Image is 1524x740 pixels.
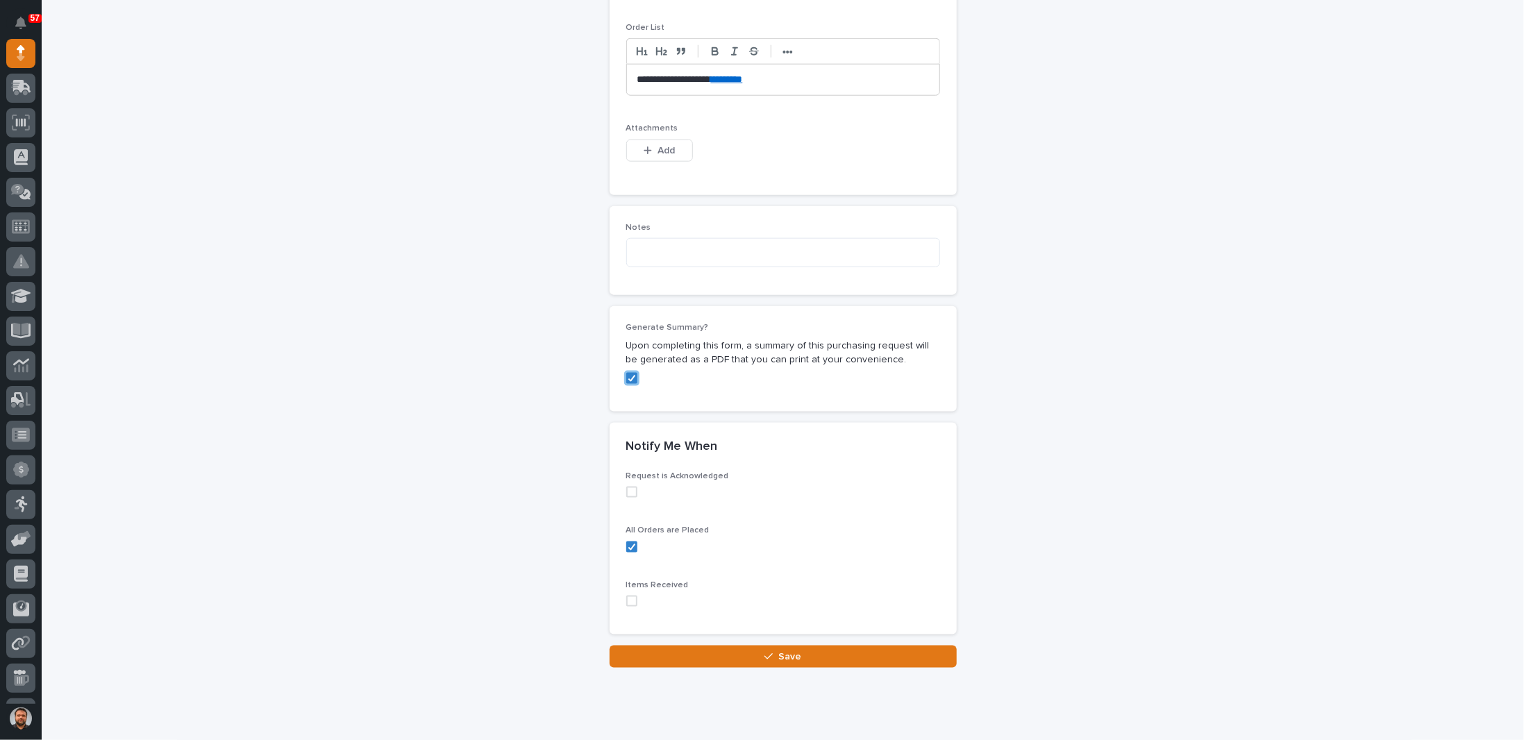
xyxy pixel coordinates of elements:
[626,323,709,332] span: Generate Summary?
[610,646,957,668] button: Save
[626,439,718,455] h2: Notify Me When
[658,144,675,157] span: Add
[626,581,689,589] span: Items Received
[778,43,798,60] button: •••
[626,140,693,162] button: Add
[626,24,665,32] span: Order List
[626,472,729,480] span: Request is Acknowledged
[626,124,678,133] span: Attachments
[31,13,40,23] p: 57
[17,17,35,39] div: Notifications57
[778,650,801,663] span: Save
[6,704,35,733] button: users-avatar
[626,526,710,535] span: All Orders are Placed
[782,47,793,58] strong: •••
[6,8,35,37] button: Notifications
[626,224,651,232] span: Notes
[626,339,940,368] p: Upon completing this form, a summary of this purchasing request will be generated as a PDF that y...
